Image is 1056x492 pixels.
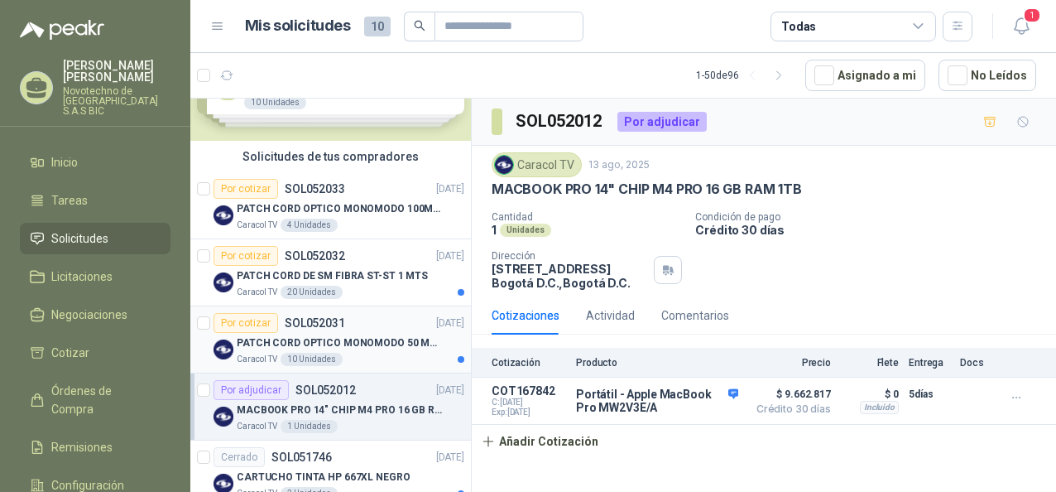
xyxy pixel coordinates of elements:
[20,375,170,425] a: Órdenes de Compra
[748,384,831,404] span: $ 9.662.817
[436,181,464,197] p: [DATE]
[285,250,345,262] p: SOL052032
[20,20,104,40] img: Logo peakr
[492,250,647,262] p: Dirección
[237,219,277,232] p: Caracol TV
[237,403,443,418] p: MACBOOK PRO 14" CHIP M4 PRO 16 GB RAM 1TB
[214,313,278,333] div: Por cotizar
[51,306,127,324] span: Negociaciones
[214,447,265,467] div: Cerrado
[364,17,391,36] span: 10
[214,380,289,400] div: Por adjudicar
[860,401,899,414] div: Incluido
[51,268,113,286] span: Licitaciones
[909,357,950,369] p: Entrega
[281,286,343,299] div: 20 Unidades
[51,191,88,210] span: Tareas
[214,179,278,199] div: Por cotizar
[214,246,278,266] div: Por cotizar
[51,382,155,418] span: Órdenes de Compra
[960,357,993,369] p: Docs
[237,420,277,433] p: Caracol TV
[281,219,338,232] div: 4 Unidades
[500,224,551,237] div: Unidades
[51,438,113,456] span: Remisiones
[492,398,566,408] span: C: [DATE]
[781,17,816,36] div: Todas
[1023,7,1041,23] span: 1
[492,211,682,223] p: Cantidad
[938,60,1036,91] button: No Leídos
[63,60,170,83] p: [PERSON_NAME] [PERSON_NAME]
[492,223,497,237] p: 1
[805,60,925,91] button: Asignado a mi
[295,384,356,396] p: SOL052012
[661,306,729,325] div: Comentarios
[695,211,1049,223] p: Condición de pago
[20,432,170,463] a: Remisiones
[436,316,464,331] p: [DATE]
[841,384,899,404] p: $ 0
[492,306,559,325] div: Cotizaciones
[281,353,343,366] div: 10 Unidades
[285,183,345,195] p: SOL052033
[492,357,566,369] p: Cotización
[237,335,443,351] p: PATCH CORD OPTICO MONOMODO 50 MTS
[516,109,604,134] h3: SOL052012
[617,112,707,132] div: Por adjudicar
[20,147,170,178] a: Inicio
[190,239,471,306] a: Por cotizarSOL052032[DATE] Company LogoPATCH CORD DE SM FIBRA ST-ST 1 MTSCaracol TV20 Unidades
[281,420,338,433] div: 1 Unidades
[748,357,831,369] p: Precio
[495,156,513,174] img: Company Logo
[492,152,582,177] div: Caracol TV
[841,357,899,369] p: Flete
[237,268,428,284] p: PATCH CORD DE SM FIBRA ST-ST 1 MTS
[748,404,831,414] span: Crédito 30 días
[909,384,950,404] p: 5 días
[190,374,471,441] a: Por adjudicarSOL052012[DATE] Company LogoMACBOOK PRO 14" CHIP M4 PRO 16 GB RAM 1TBCaracol TV1 Uni...
[414,20,425,31] span: search
[51,229,108,248] span: Solicitudes
[436,450,464,465] p: [DATE]
[20,185,170,216] a: Tareas
[190,172,471,239] a: Por cotizarSOL052033[DATE] Company LogoPATCH CORD OPTICO MONOMODO 100MTSCaracol TV4 Unidades
[214,205,233,225] img: Company Logo
[190,141,471,172] div: Solicitudes de tus compradores
[237,286,277,299] p: Caracol TV
[576,357,738,369] p: Producto
[237,353,277,366] p: Caracol TV
[20,223,170,254] a: Solicitudes
[51,344,89,362] span: Cotizar
[214,340,233,359] img: Company Logo
[20,261,170,292] a: Licitaciones
[51,153,78,171] span: Inicio
[492,262,647,290] p: [STREET_ADDRESS] Bogotá D.C. , Bogotá D.C.
[20,299,170,330] a: Negociaciones
[472,425,607,458] button: Añadir Cotización
[1006,12,1036,41] button: 1
[588,157,650,173] p: 13 ago, 2025
[214,273,233,292] img: Company Logo
[237,470,410,485] p: CARTUCHO TINTA HP 667XL NEGRO
[20,337,170,369] a: Cotizar
[271,451,332,463] p: SOL051746
[492,181,802,198] p: MACBOOK PRO 14" CHIP M4 PRO 16 GB RAM 1TB
[576,388,738,414] p: Portátil - Apple MacBook Pro MW2V3E/A
[696,62,792,89] div: 1 - 50 de 96
[586,306,635,325] div: Actividad
[63,86,170,116] p: Novotechno de [GEOGRAPHIC_DATA] S.A.S BIC
[492,408,566,417] span: Exp: [DATE]
[214,407,233,427] img: Company Logo
[237,201,443,217] p: PATCH CORD OPTICO MONOMODO 100MTS
[436,248,464,264] p: [DATE]
[436,383,464,398] p: [DATE]
[492,384,566,398] p: COT167842
[190,306,471,374] a: Por cotizarSOL052031[DATE] Company LogoPATCH CORD OPTICO MONOMODO 50 MTSCaracol TV10 Unidades
[245,14,351,38] h1: Mis solicitudes
[695,223,1049,237] p: Crédito 30 días
[285,317,345,329] p: SOL052031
